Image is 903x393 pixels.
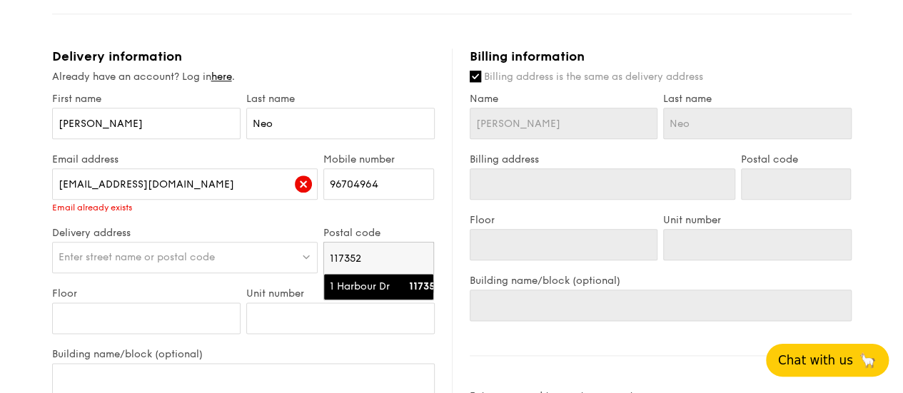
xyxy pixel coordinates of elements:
[484,71,703,83] span: Billing address is the same as delivery address
[859,352,877,369] span: 🦙
[741,153,852,165] label: Postal code
[52,287,241,300] label: Floor
[330,280,403,294] div: 1 Harbour Dr
[52,227,318,239] label: Delivery address
[246,287,435,300] label: Unit number
[211,71,232,83] a: here
[52,70,435,84] div: Already have an account? Log in .
[470,214,658,226] label: Floor
[52,153,318,165] label: Email address
[470,153,735,165] label: Billing address
[323,153,434,165] label: Mobile number
[59,251,215,263] span: Enter street name or postal code
[470,71,481,82] input: Billing address is the same as delivery address
[470,275,852,287] label: Building name/block (optional)
[409,280,440,292] strong: 117352
[301,251,311,262] img: icon-dropdown.fa26e9f9.svg
[766,344,889,377] button: Chat with us🦙
[52,93,241,105] label: First name
[295,175,312,193] img: icon-error.62b55002.svg
[52,348,435,360] label: Building name/block (optional)
[470,49,585,64] span: Billing information
[52,49,182,64] span: Delivery information
[778,353,853,367] span: Chat with us
[323,227,434,239] label: Postal code
[52,203,318,213] div: Email already exists
[663,93,852,105] label: Last name
[663,214,852,226] label: Unit number
[246,93,435,105] label: Last name
[470,93,658,105] label: Name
